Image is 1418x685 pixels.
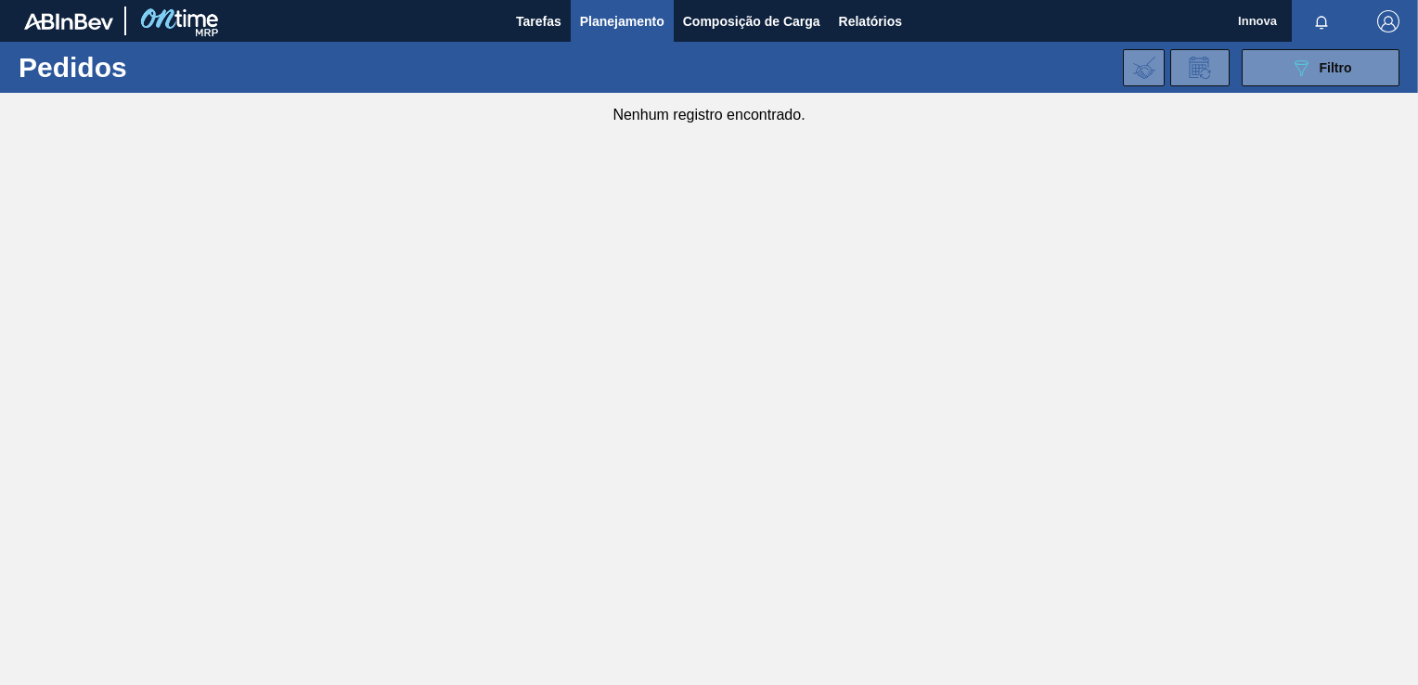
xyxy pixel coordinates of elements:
img: Logout [1377,10,1399,32]
span: Relatórios [839,10,902,32]
h1: Pedidos [19,57,285,78]
button: Notificações [1292,8,1351,34]
img: TNhmsLtSVTkK8tSr43FrP2fwEKptu5GPRR3wAAAABJRU5ErkJggg== [24,13,113,30]
span: Planejamento [580,10,664,32]
span: Filtro [1320,60,1352,75]
span: Composição de Carga [683,10,820,32]
div: Importar Negociações dos Pedidos [1123,49,1165,86]
div: Solicitação de Revisão de Pedidos [1170,49,1230,86]
span: Tarefas [516,10,561,32]
button: Filtro [1242,49,1399,86]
